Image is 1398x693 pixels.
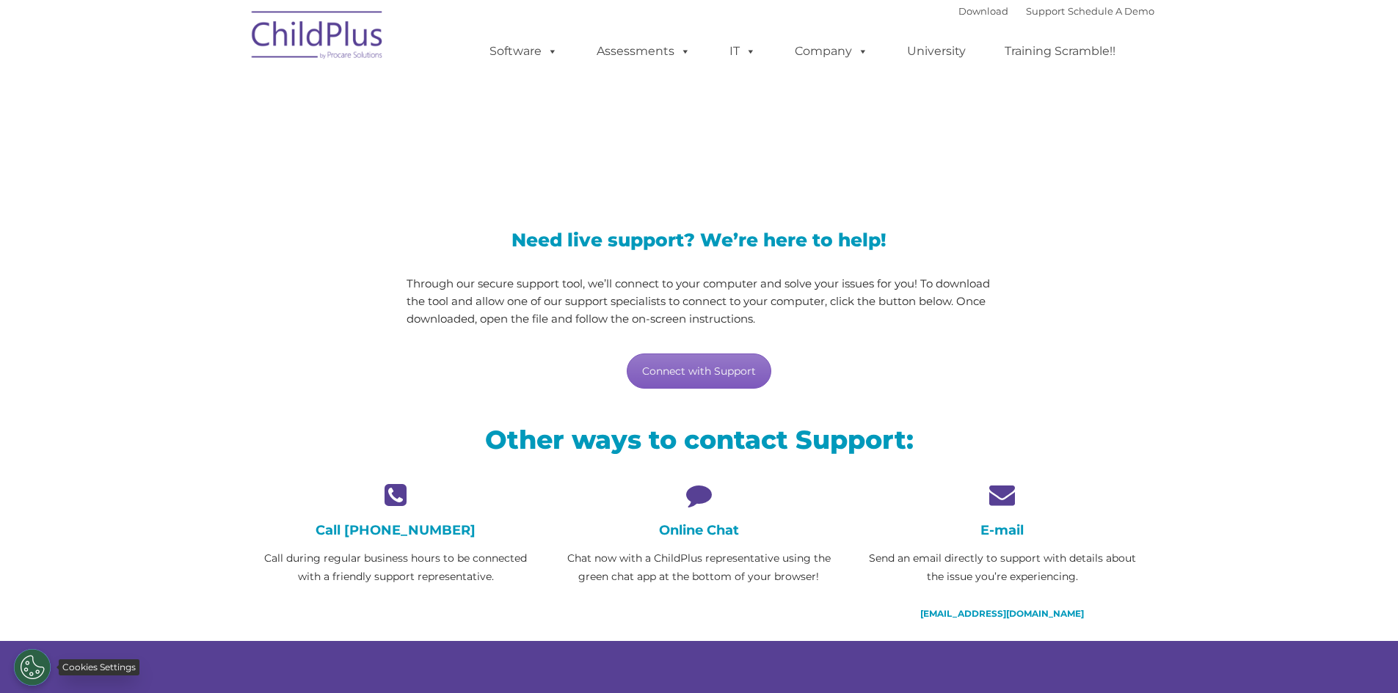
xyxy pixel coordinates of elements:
a: Schedule A Demo [1068,5,1154,17]
a: Assessments [582,37,705,66]
h4: Online Chat [558,522,840,538]
p: Chat now with a ChildPlus representative using the green chat app at the bottom of your browser! [558,549,840,586]
font: | [958,5,1154,17]
a: [EMAIL_ADDRESS][DOMAIN_NAME] [920,608,1084,619]
h4: E-mail [862,522,1143,538]
a: Download [958,5,1008,17]
a: Training Scramble!! [990,37,1130,66]
a: University [892,37,980,66]
p: Call during regular business hours to be connected with a friendly support representative. [255,549,536,586]
button: Cookies Settings [14,649,51,686]
h3: Need live support? We’re here to help! [407,231,991,249]
a: Connect with Support [627,353,771,389]
h4: Call [PHONE_NUMBER] [255,522,536,538]
a: Software [475,37,572,66]
img: ChildPlus by Procare Solutions [244,1,391,74]
p: Through our secure support tool, we’ll connect to your computer and solve your issues for you! To... [407,275,991,328]
span: LiveSupport with SplashTop [255,106,804,150]
a: IT [715,37,771,66]
h2: Other ways to contact Support: [255,423,1143,456]
a: Support [1026,5,1065,17]
a: Company [780,37,883,66]
p: Send an email directly to support with details about the issue you’re experiencing. [862,549,1143,586]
